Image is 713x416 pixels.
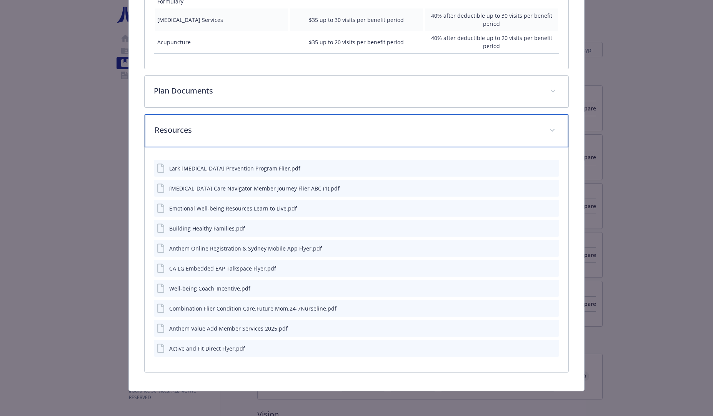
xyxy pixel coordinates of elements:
button: preview file [549,164,556,172]
button: preview file [549,284,556,292]
p: Resources [155,124,540,136]
div: CA LG Embedded EAP Talkspace Flyer.pdf [169,264,276,272]
button: preview file [549,324,556,332]
td: 40% after deductible up to 30 visits per benefit period [424,8,559,31]
td: 40% after deductible up to 20 visits per benefit period [424,31,559,53]
button: preview file [549,184,556,192]
div: Building Healthy Families.pdf [169,224,245,232]
div: Resources [145,114,569,147]
div: Lark [MEDICAL_DATA] Prevention Program Flier.pdf [169,164,300,172]
td: [MEDICAL_DATA] Services [154,8,289,31]
td: Acupuncture [154,31,289,53]
button: download file [537,224,543,232]
button: download file [537,264,543,272]
button: preview file [549,204,556,212]
button: download file [537,304,543,312]
div: Plan Documents [145,76,569,107]
div: Combination Flier Condition Care.Future Mom.24-7Nurseline.pdf [169,304,337,312]
button: preview file [549,304,556,312]
td: $35 up to 20 visits per benefit period [289,31,424,53]
p: Plan Documents [154,85,541,97]
button: download file [537,324,543,332]
div: Emotional Well-being Resources Learn to Live.pdf [169,204,297,212]
div: Active and Fit Direct Flyer.pdf [169,344,245,353]
div: [MEDICAL_DATA] Care Navigator Member Journey Flier ABC (1).pdf [169,184,340,192]
div: Anthem Value Add Member Services 2025.pdf [169,324,288,332]
button: download file [537,284,543,292]
div: Well-being Coach_Incentive.pdf [169,284,250,292]
button: download file [537,164,543,172]
div: Resources [145,147,569,372]
button: download file [537,184,543,192]
button: preview file [549,344,556,353]
button: download file [537,204,543,212]
button: preview file [549,244,556,252]
div: Anthem Online Registration & Sydney Mobile App Flyer.pdf [169,244,322,252]
button: download file [537,244,543,252]
button: preview file [549,264,556,272]
td: $35 up to 30 visits per benefit period [289,8,424,31]
button: preview file [549,224,556,232]
button: download file [537,344,543,353]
